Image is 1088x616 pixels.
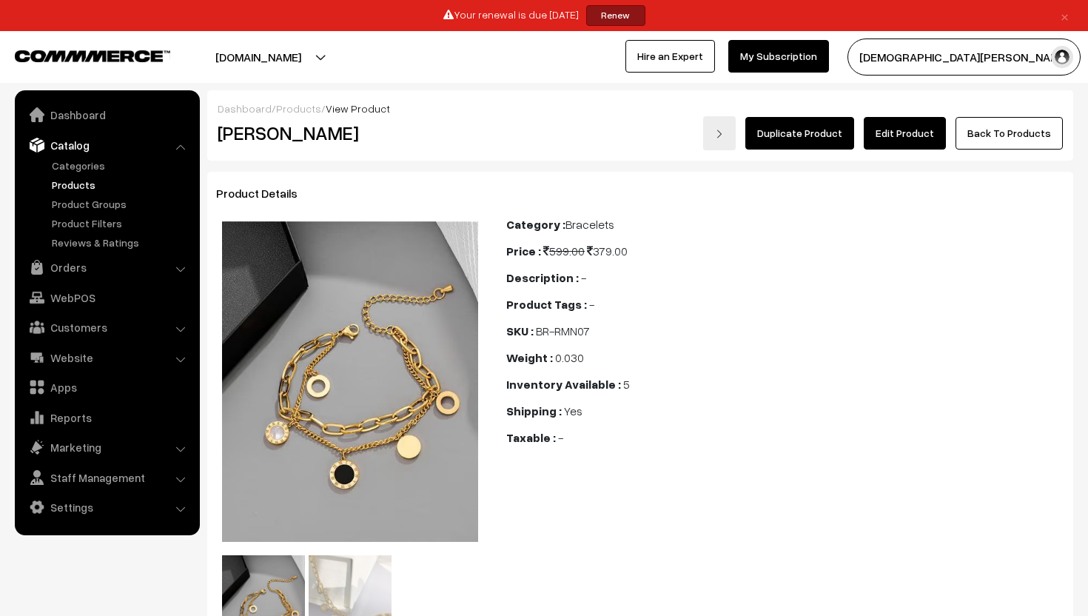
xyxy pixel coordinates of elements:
[19,314,195,341] a: Customers
[218,121,485,144] h2: [PERSON_NAME]
[728,40,829,73] a: My Subscription
[536,324,590,338] span: BR-RMN07
[48,158,195,173] a: Categories
[19,101,195,128] a: Dashboard
[19,464,195,491] a: Staff Management
[218,102,272,115] a: Dashboard
[745,117,854,150] a: Duplicate Product
[19,132,195,158] a: Catalog
[506,244,541,258] b: Price :
[164,38,353,76] button: [DOMAIN_NAME]
[19,374,195,401] a: Apps
[19,344,195,371] a: Website
[5,5,1083,26] div: Your renewal is due [DATE]
[564,404,582,418] span: Yes
[326,102,390,115] span: View Product
[715,130,724,138] img: right-arrow.png
[506,430,556,445] b: Taxable :
[586,5,645,26] a: Renew
[48,196,195,212] a: Product Groups
[48,215,195,231] a: Product Filters
[956,117,1063,150] a: Back To Products
[506,324,534,338] b: SKU :
[581,270,586,285] span: -
[623,377,630,392] span: 5
[218,101,1063,116] div: / /
[19,494,195,520] a: Settings
[276,102,321,115] a: Products
[15,50,170,61] img: COMMMERCE
[19,254,195,281] a: Orders
[506,217,565,232] b: Category :
[19,284,195,311] a: WebPOS
[48,235,195,250] a: Reviews & Ratings
[847,38,1081,76] button: [DEMOGRAPHIC_DATA][PERSON_NAME]
[15,46,144,64] a: COMMMERCE
[589,297,594,312] span: -
[625,40,715,73] a: Hire an Expert
[48,177,195,192] a: Products
[506,377,621,392] b: Inventory Available :
[19,434,195,461] a: Marketing
[1055,7,1075,24] a: ×
[543,244,585,258] span: 599.00
[19,404,195,431] a: Reports
[1051,46,1073,68] img: user
[506,270,579,285] b: Description :
[222,221,478,543] img: 17569246421927WhatsApp-Image-2025-09-03-at-94338-PM.jpeg
[864,117,946,150] a: Edit Product
[506,350,553,365] b: Weight :
[506,242,1064,260] div: 379.00
[506,297,587,312] b: Product Tags :
[555,350,584,365] span: 0.030
[558,430,563,445] span: -
[216,186,315,201] span: Product Details
[506,404,562,418] b: Shipping :
[506,215,1064,233] div: Bracelets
